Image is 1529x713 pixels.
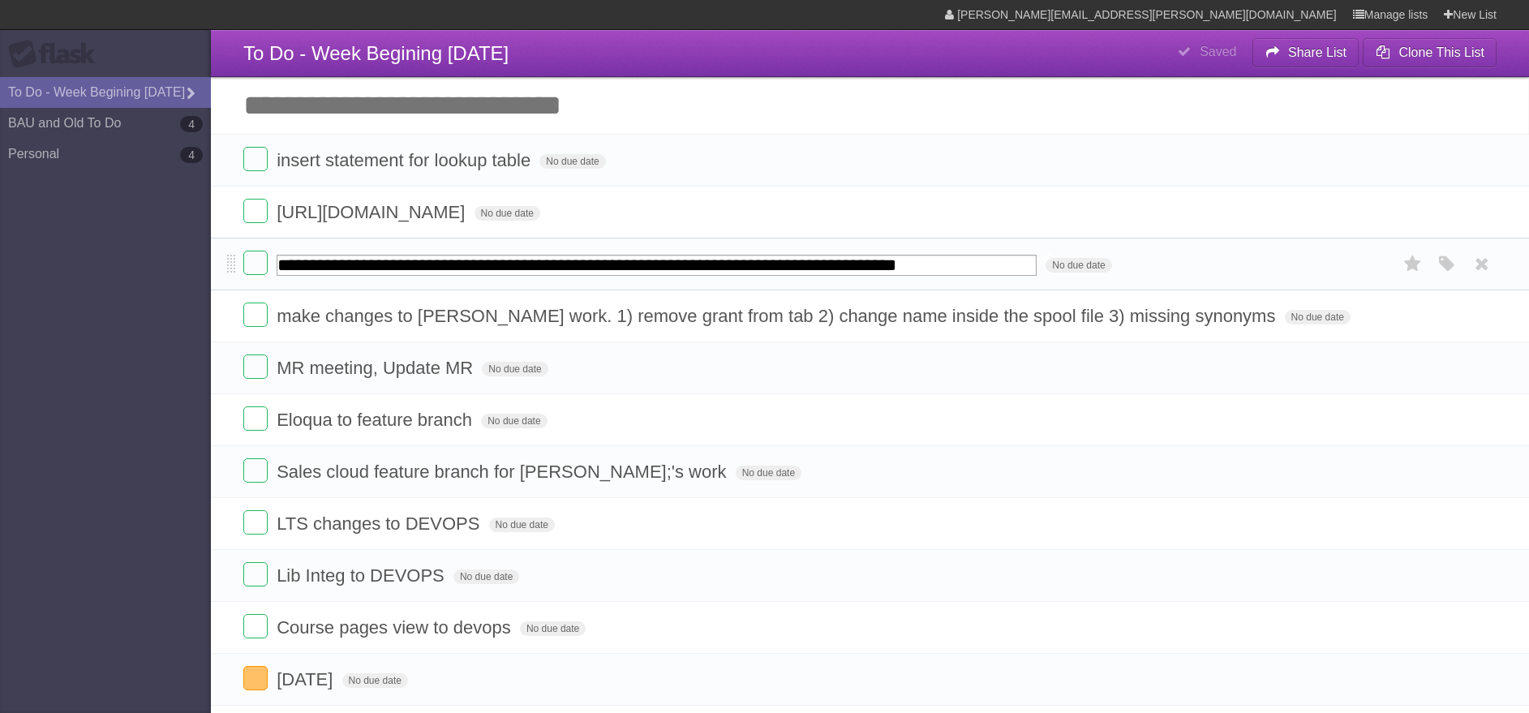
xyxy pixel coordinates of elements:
[277,669,337,689] span: [DATE]
[243,406,268,431] label: Done
[1285,310,1351,324] span: No due date
[180,147,203,163] b: 4
[277,565,449,586] span: Lib Integ to DEVOPS
[1398,251,1428,277] label: Star task
[277,462,730,482] span: Sales cloud feature branch for [PERSON_NAME];'s work
[1252,38,1359,67] button: Share List
[243,562,268,586] label: Done
[453,569,519,584] span: No due date
[243,614,268,638] label: Done
[243,42,509,64] span: To Do - Week Begining [DATE]
[1363,38,1497,67] button: Clone This List
[489,518,555,532] span: No due date
[475,206,540,221] span: No due date
[1200,45,1236,58] b: Saved
[243,303,268,327] label: Done
[277,306,1279,326] span: make changes to [PERSON_NAME] work. 1) remove grant from tab 2) change name inside the spool file...
[481,414,547,428] span: No due date
[277,358,477,378] span: MR meeting, Update MR
[1288,45,1346,59] b: Share List
[1398,45,1484,59] b: Clone This List
[243,458,268,483] label: Done
[8,40,105,69] div: Flask
[277,410,476,430] span: Eloqua to feature branch
[277,617,515,638] span: Course pages view to devops
[243,147,268,171] label: Done
[482,362,548,376] span: No due date
[277,513,483,534] span: LTS changes to DEVOPS
[277,202,469,222] span: [URL][DOMAIN_NAME]
[243,666,268,690] label: Done
[243,251,268,275] label: Done
[243,199,268,223] label: Done
[180,116,203,132] b: 4
[1046,258,1111,273] span: No due date
[736,466,801,480] span: No due date
[539,154,605,169] span: No due date
[342,673,408,688] span: No due date
[243,354,268,379] label: Done
[520,621,586,636] span: No due date
[277,150,535,170] span: insert statement for lookup table
[243,510,268,535] label: Done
